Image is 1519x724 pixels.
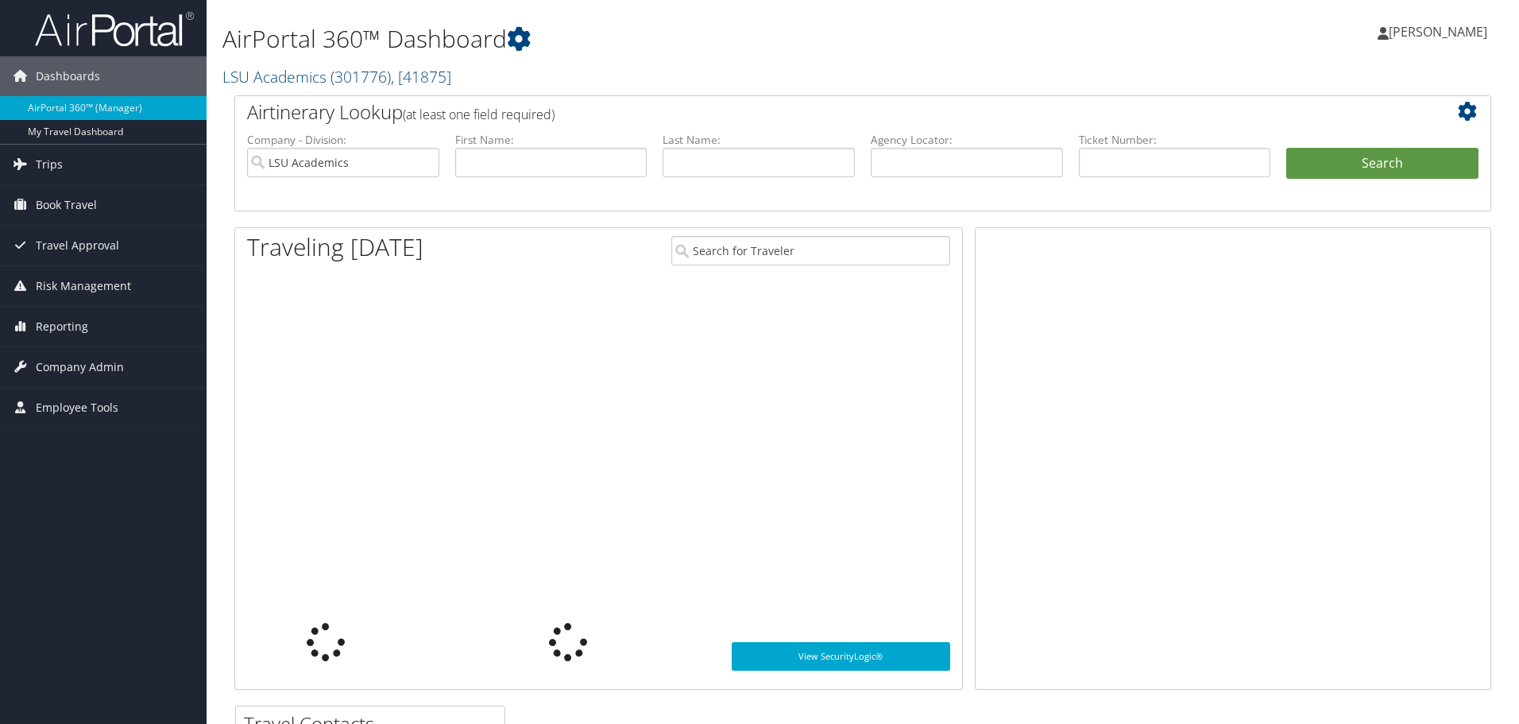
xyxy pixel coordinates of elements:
[36,226,119,265] span: Travel Approval
[1378,8,1503,56] a: [PERSON_NAME]
[247,230,423,264] h1: Traveling [DATE]
[36,145,63,184] span: Trips
[403,106,555,123] span: (at least one field required)
[36,185,97,225] span: Book Travel
[391,66,451,87] span: , [ 41875 ]
[1286,148,1478,180] button: Search
[247,132,439,148] label: Company - Division:
[663,132,855,148] label: Last Name:
[35,10,194,48] img: airportal-logo.png
[1389,23,1487,41] span: [PERSON_NAME]
[671,236,950,265] input: Search for Traveler
[36,347,124,387] span: Company Admin
[36,56,100,96] span: Dashboards
[330,66,391,87] span: ( 301776 )
[247,99,1374,126] h2: Airtinerary Lookup
[36,307,88,347] span: Reporting
[871,132,1063,148] label: Agency Locator:
[732,642,950,671] a: View SecurityLogic®
[222,66,451,87] a: LSU Academics
[1079,132,1271,148] label: Ticket Number:
[455,132,647,148] label: First Name:
[222,22,1076,56] h1: AirPortal 360™ Dashboard
[36,388,118,428] span: Employee Tools
[36,266,131,306] span: Risk Management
